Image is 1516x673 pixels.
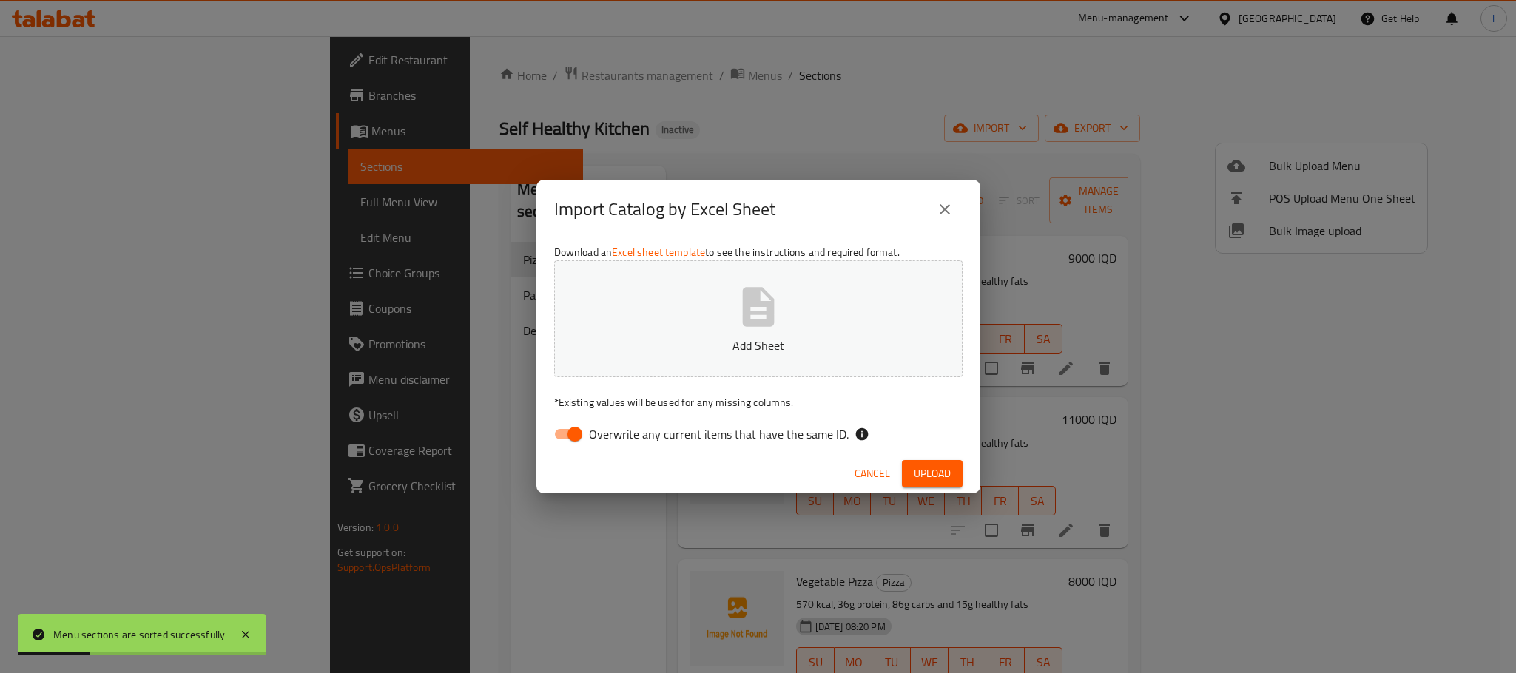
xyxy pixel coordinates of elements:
span: Upload [914,464,951,483]
button: close [927,192,963,227]
h2: Import Catalog by Excel Sheet [554,197,775,221]
div: Download an to see the instructions and required format. [536,239,980,453]
p: Add Sheet [577,336,940,354]
p: Existing values will be used for any missing columns. [554,395,963,410]
button: Add Sheet [554,260,963,377]
button: Cancel [849,460,896,487]
button: Upload [902,460,963,487]
span: Overwrite any current items that have the same ID. [589,425,849,443]
a: Excel sheet template [612,243,705,262]
svg: If the overwrite option isn't selected, then the items that match an existing ID will be ignored ... [855,427,869,442]
span: Cancel [855,464,890,483]
div: Menu sections are sorted successfully [53,626,225,643]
